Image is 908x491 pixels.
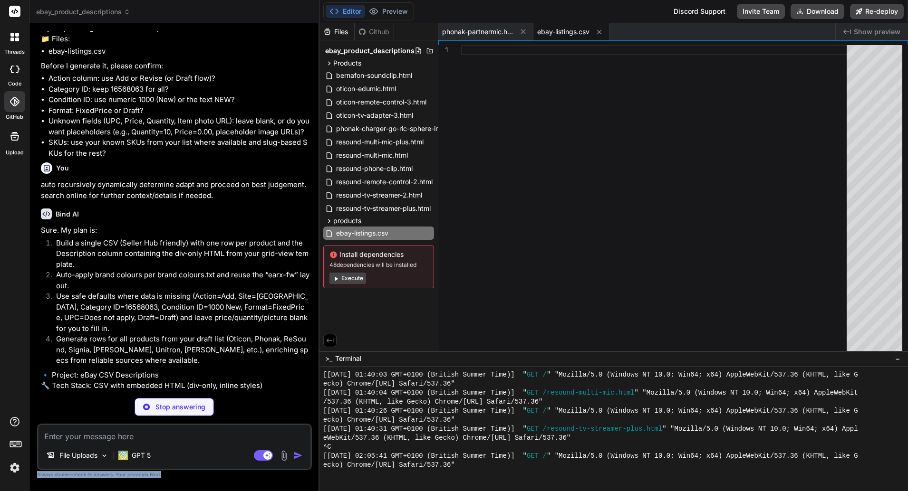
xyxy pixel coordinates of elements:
[323,379,455,388] span: ecko) Chrome/[URL] Safari/537.36"
[48,46,310,57] li: ebay-listings.csv
[355,27,394,37] div: Github
[895,354,900,363] span: −
[335,150,409,161] span: resound-multi-mic.html
[323,406,527,415] span: [[DATE] 01:40:26 GMT+0100 (British Summer Time)] "
[335,70,413,81] span: bernafon-soundclip.html
[329,273,366,284] button: Execute
[323,461,455,470] span: ecko) Chrome/[URL] Safari/537.36"
[543,452,547,461] span: /
[335,163,414,174] span: resound-phone-clip.html
[791,4,844,19] button: Download
[48,270,310,291] li: Auto-apply brand colours per brand colours.txt and reuse the “earx-fw” layout.
[41,225,310,236] p: Sure. My plan is:
[323,388,527,397] span: [[DATE] 01:40:04 GMT+0100 (British Summer Time)] "
[323,415,455,425] span: ecko) Chrome/[URL] Safari/537.36"
[48,84,310,95] li: Category ID: keep 16568063 for all?
[36,7,130,17] span: ebay_product_descriptions
[547,406,858,415] span: " "Mozilla/5.0 (Windows NT 10.0; Win64; x64) AppleWebKit/537.36 (KHTML, like G
[59,451,97,460] p: File Uploads
[155,402,205,412] p: Stop answering
[527,425,539,434] span: GET
[333,58,361,68] span: Products
[41,370,310,402] p: 🔹 Project: eBay CSV Descriptions 🔧 Tech Stack: CSV with embedded HTML (div-only, inline styles) 📁...
[41,61,310,72] p: Before I generate it, please confirm:
[48,137,310,159] li: SKUs: use your known SKUs from your list where available and slug-based SKUs for the rest?
[527,406,539,415] span: GET
[527,388,539,397] span: GET
[323,397,543,406] span: /537.36 (KHTML, like Gecko) Chrome/[URL] Safari/537.36"
[335,136,425,148] span: resound-multi-mic-plus.html
[48,105,310,116] li: Format: FixedPrice or Draft?
[48,94,310,105] li: Condition ID: use numeric 1000 (New) or the text NEW?
[41,179,310,201] p: auto recursively dynamically determine adapt and proceed on best judgement. search online for fur...
[56,163,69,173] h6: You
[668,4,731,19] div: Discord Support
[293,451,303,460] img: icon
[48,291,310,334] li: Use safe defaults where data is missing (Action=Add, Site=[GEOGRAPHIC_DATA], Category ID=16568063...
[325,46,415,56] span: ebay_product_descriptions
[329,250,428,259] span: Install dependencies
[543,388,635,397] span: /resound-multi-mic.html
[100,452,108,460] img: Pick Models
[737,4,785,19] button: Invite Team
[132,451,151,460] p: GPT 5
[323,370,527,379] span: [[DATE] 01:40:03 GMT+0100 (British Summer Time)] "
[329,261,428,269] span: 48 dependencies will be installed
[319,27,354,37] div: Files
[48,116,310,137] li: Unknown fields (UPC, Price, Quantity, Item photo URL): leave blank, or do you want placeholders (...
[335,123,468,134] span: phonak-charger-go-ric-sphere-infinio.html
[6,113,23,121] label: GitHub
[48,238,310,270] li: Build a single CSV (Seller Hub friendly) with one row per product and the Description column cont...
[335,354,361,363] span: Terminal
[335,176,434,188] span: resound-remote-control-2.html
[547,452,858,461] span: " "Mozilla/5.0 (Windows NT 10.0; Win64; x64) AppleWebKit/537.36 (KHTML, like G
[56,209,79,219] h6: Bind AI
[4,48,25,56] label: threads
[37,470,312,479] p: Always double-check its answers. Your in Bind
[442,27,513,37] span: phonak-partnermic.html
[335,227,389,239] span: ebay-listings.csv
[438,45,449,55] div: 1
[543,370,547,379] span: /
[118,451,128,460] img: GPT 5
[850,4,904,19] button: Re-deploy
[335,110,414,121] span: oticon-tv-adapter-3.html
[547,370,858,379] span: " "Mozilla/5.0 (Windows NT 10.0; Win64; x64) AppleWebKit/537.36 (KHTML, like G
[662,425,858,434] span: " "Mozilla/5.0 (Windows NT 10.0; Win64; x64) Appl
[48,73,310,84] li: Action column: use Add or Revise (or Draft flow)?
[8,80,21,88] label: code
[323,434,570,443] span: eWebKit/537.36 (KHTML, like Gecko) Chrome/[URL] Safari/537.36"
[323,443,331,452] span: ^C
[527,452,539,461] span: GET
[635,388,858,397] span: " "Mozilla/5.0 (Windows NT 10.0; Win64; x64) AppleWebKit
[325,354,332,363] span: >_
[335,189,423,201] span: resound-tv-streamer-2.html
[893,351,902,366] button: −
[323,425,527,434] span: [[DATE] 01:40:31 GMT+0100 (British Summer Time)] "
[335,83,397,94] span: oticon-edumic.html
[335,203,432,214] span: resound-tv-streamer-plus.html
[335,96,427,108] span: oticon-remote-control-3.html
[527,370,539,379] span: GET
[543,425,663,434] span: /resound-tv-streamer-plus.html
[543,406,547,415] span: /
[854,27,900,37] span: Show preview
[127,472,145,477] span: privacy
[7,460,23,476] img: settings
[333,216,361,226] span: products
[6,149,24,157] label: Upload
[326,5,365,18] button: Editor
[48,334,310,366] li: Generate rows for all products from your draft list (Oticon, Phonak, ReSound, Signia, [PERSON_NAM...
[365,5,412,18] button: Preview
[279,450,290,461] img: attachment
[537,27,589,37] span: ebay-listings.csv
[323,452,527,461] span: [[DATE] 02:05:41 GMT+0100 (British Summer Time)] "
